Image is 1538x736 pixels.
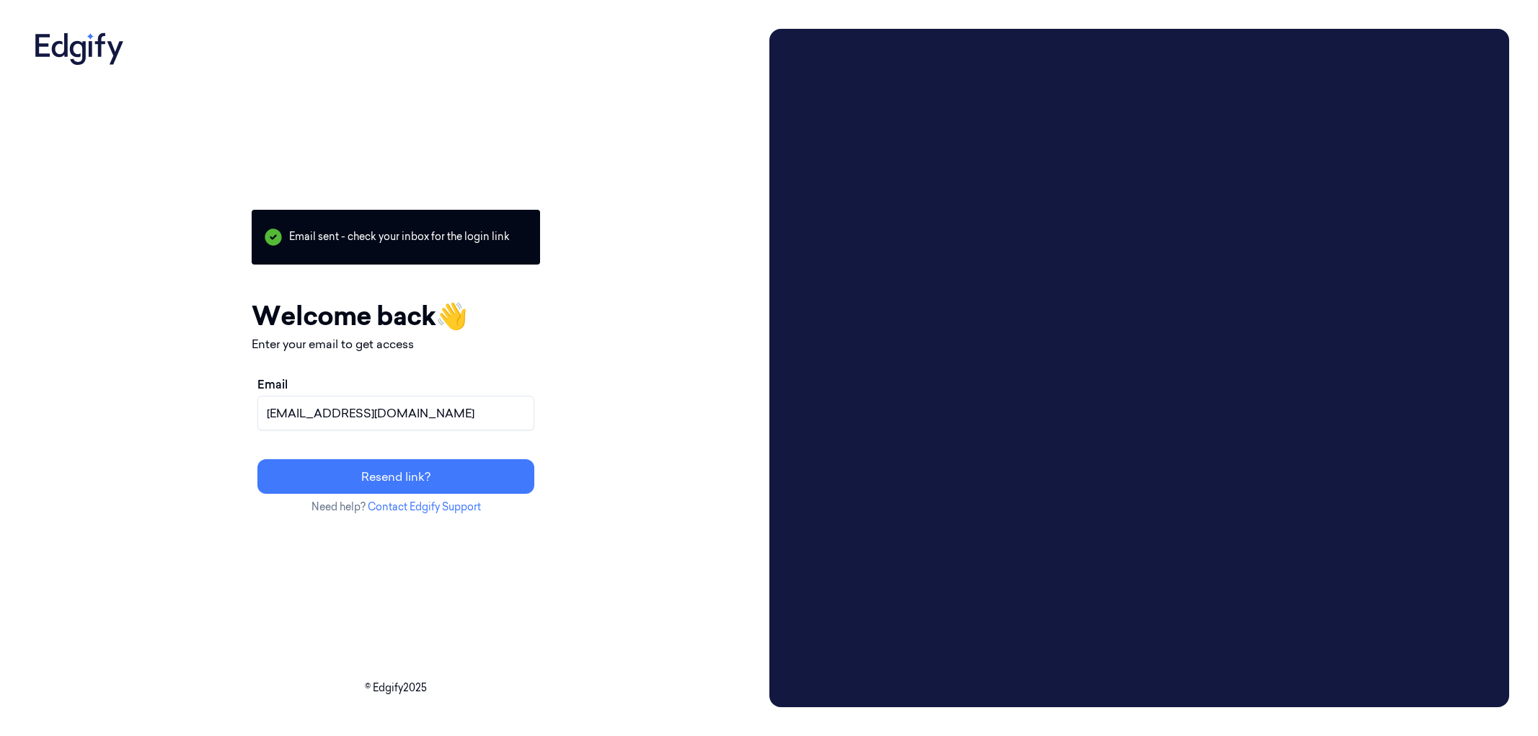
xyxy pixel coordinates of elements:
[257,376,288,393] label: Email
[252,210,540,265] p: Email sent - check your inbox for the login link
[257,396,534,430] input: name@example.com
[368,500,481,513] a: Contact Edgify Support
[29,680,764,696] p: © Edgify 2025
[252,335,540,353] p: Enter your email to get access
[257,459,534,494] button: Resend link?
[252,500,540,515] p: Need help?
[252,296,540,335] h1: Welcome back 👋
